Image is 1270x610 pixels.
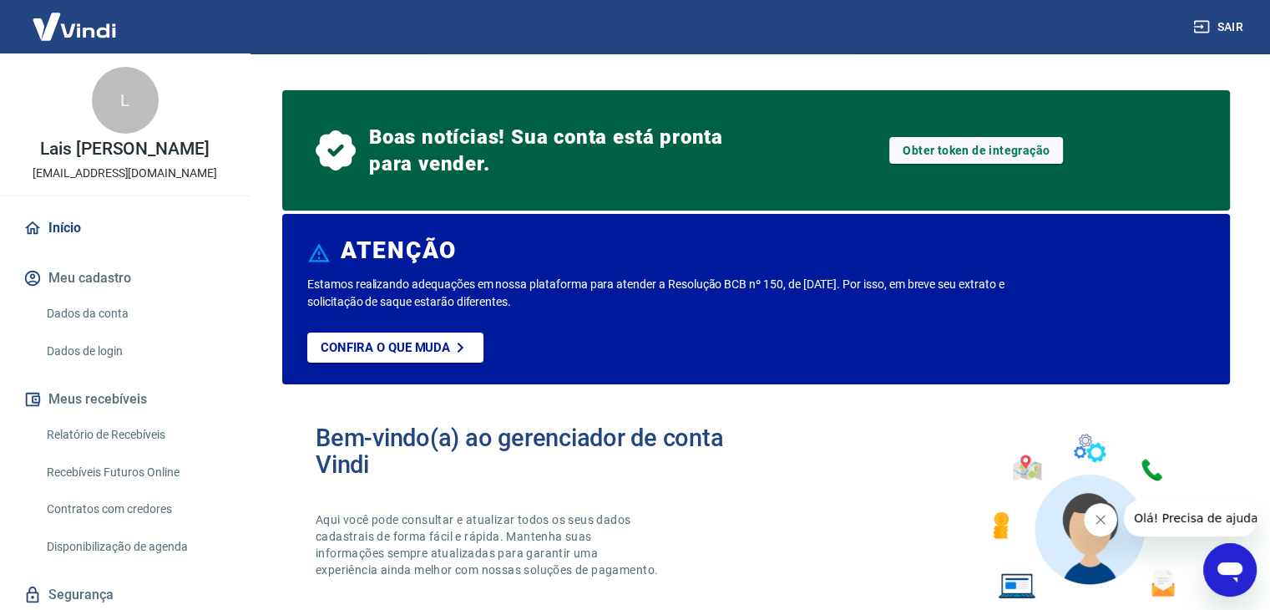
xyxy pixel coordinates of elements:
[40,418,230,452] a: Relatório de Recebíveis
[40,455,230,490] a: Recebíveis Futuros Online
[369,124,730,177] span: Boas notícias! Sua conta está pronta para vender.
[321,340,450,355] p: Confira o que muda
[1203,543,1257,597] iframe: Botão para abrir a janela de mensagens
[1124,500,1257,536] iframe: Mensagem da empresa
[20,381,230,418] button: Meus recebíveis
[40,140,210,158] p: Lais [PERSON_NAME]
[1190,12,1250,43] button: Sair
[33,165,217,182] p: [EMAIL_ADDRESS][DOMAIN_NAME]
[40,530,230,564] a: Disponibilização de agenda
[40,297,230,331] a: Dados da conta
[10,12,140,25] span: Olá! Precisa de ajuda?
[20,210,230,247] a: Início
[20,260,230,297] button: Meu cadastro
[92,67,159,134] div: L
[307,333,483,363] a: Confira o que muda
[1084,503,1117,536] iframe: Fechar mensagem
[316,511,661,578] p: Aqui você pode consultar e atualizar todos os seus dados cadastrais de forma fácil e rápida. Mant...
[20,1,129,52] img: Vindi
[307,276,1025,311] p: Estamos realizando adequações em nossa plataforma para atender a Resolução BCB nº 150, de [DATE]....
[40,492,230,526] a: Contratos com credores
[978,424,1197,609] img: Imagem de um avatar masculino com diversos icones exemplificando as funcionalidades do gerenciado...
[40,334,230,369] a: Dados de login
[341,242,457,259] h6: ATENÇÃO
[889,137,1063,164] a: Obter token de integração
[316,424,756,478] h2: Bem-vindo(a) ao gerenciador de conta Vindi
